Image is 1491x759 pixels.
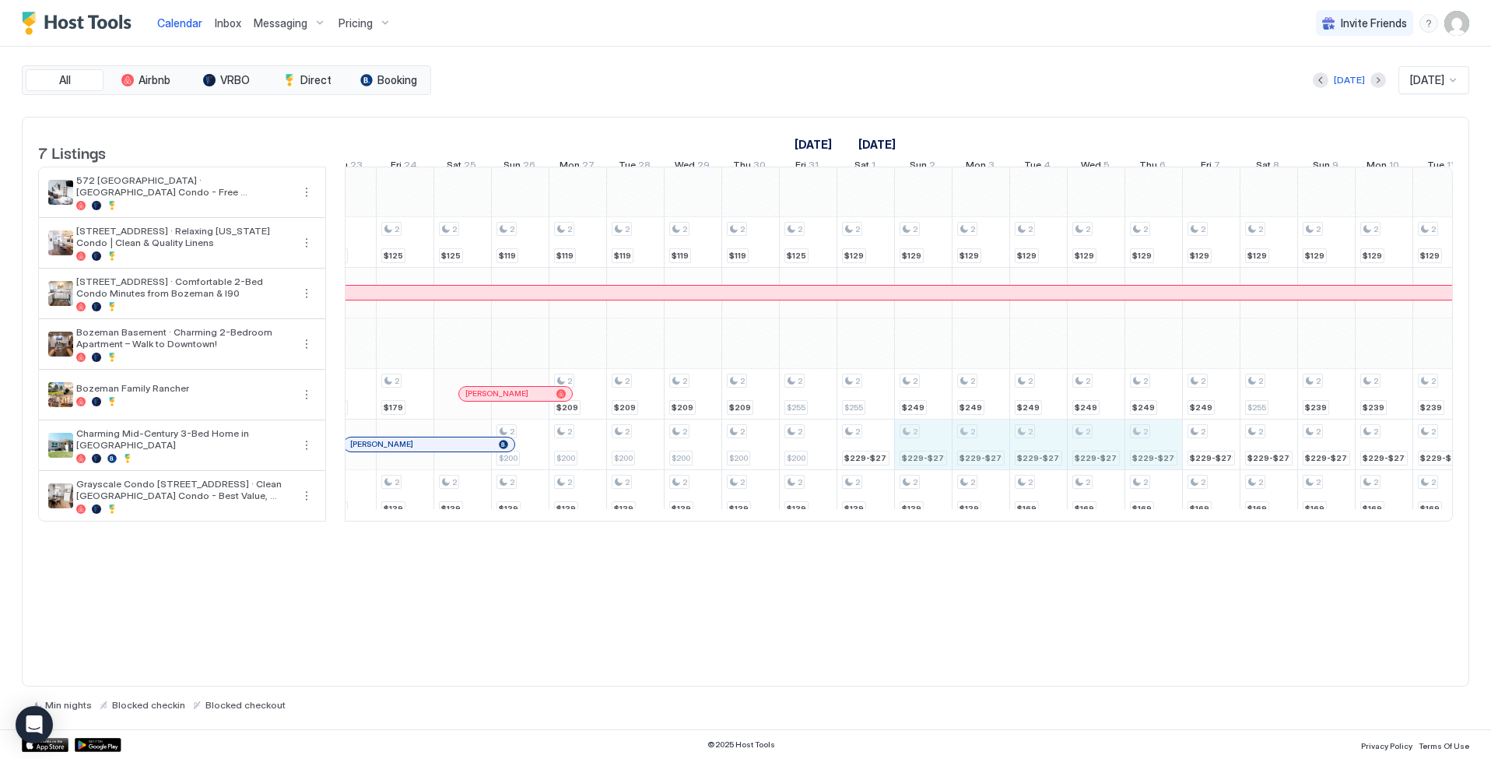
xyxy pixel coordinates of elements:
span: Sun [910,159,927,175]
span: Tue [619,159,636,175]
a: October 30, 2025 [729,156,770,178]
span: 2 [1431,477,1436,487]
span: 2 [567,224,572,234]
div: menu [297,183,316,202]
span: $209 [729,402,751,413]
span: Sat [447,159,461,175]
div: App Store [22,738,68,752]
span: $129 [1075,251,1094,261]
span: $249 [902,402,924,413]
a: November 3, 2025 [962,156,998,178]
span: $209 [614,402,636,413]
span: Thu [1139,159,1157,175]
span: [PERSON_NAME] [350,439,413,449]
span: $129 [1363,251,1382,261]
div: menu [1419,14,1438,33]
span: $139 [729,504,749,514]
span: 2 [625,376,630,386]
span: 2 [740,376,745,386]
span: $125 [441,251,461,261]
div: menu [297,234,316,252]
div: menu [297,385,316,404]
span: 7 [1214,159,1220,175]
div: listing image [48,180,73,205]
a: November 11, 2025 [1423,156,1458,178]
span: Booking [377,73,417,87]
div: menu [297,335,316,353]
button: All [26,69,103,91]
span: Mon [1366,159,1387,175]
span: $169 [1363,504,1382,514]
span: $129 [1017,251,1037,261]
span: 2 [1086,376,1090,386]
span: Airbnb [139,73,170,87]
a: November 10, 2025 [1363,156,1403,178]
span: 2 [1316,427,1321,437]
a: Privacy Policy [1361,736,1412,753]
a: November 9, 2025 [1309,156,1342,178]
span: Bozeman Basement · Charming 2-Bedroom Apartment – Walk to Downtown! [76,326,291,350]
span: Mon [560,159,580,175]
button: More options [297,284,316,303]
span: $200 [729,453,748,463]
span: Thu [733,159,751,175]
span: $249 [960,402,982,413]
a: November 7, 2025 [1197,156,1224,178]
span: 30 [753,159,766,175]
span: 2 [1028,224,1033,234]
span: 2 [913,224,917,234]
span: Charming Mid-Century 3-Bed Home in [GEOGRAPHIC_DATA] [76,427,291,451]
div: menu [297,284,316,303]
a: October 31, 2025 [791,156,823,178]
span: All [59,73,71,87]
a: October 24, 2025 [387,156,421,178]
span: Tue [1024,159,1041,175]
span: $125 [384,251,403,261]
span: [DATE] [1410,73,1444,87]
span: $125 [787,251,806,261]
span: $249 [1132,402,1155,413]
span: 6 [1159,159,1166,175]
span: $129 [960,251,979,261]
span: 2 [452,477,457,487]
span: $239 [1363,402,1384,413]
span: 2 [1086,477,1090,487]
span: $200 [672,453,690,463]
span: $209 [556,402,578,413]
a: October 28, 2025 [615,156,654,178]
span: 28 [638,159,651,175]
span: $229-$279 [1420,453,1463,463]
span: 2 [913,376,917,386]
span: Calendar [157,16,202,30]
span: 2 [567,427,572,437]
a: November 5, 2025 [1077,156,1114,178]
span: 2 [855,224,860,234]
span: Mon [966,159,986,175]
div: tab-group [22,65,431,95]
span: 2 [1258,477,1263,487]
button: Booking [349,69,427,91]
span: Privacy Policy [1361,741,1412,750]
span: $200 [499,453,517,463]
span: 2 [567,477,572,487]
span: 2 [395,224,399,234]
span: $139 [384,504,403,514]
span: 2 [1201,224,1205,234]
span: 2 [929,159,935,175]
span: 2 [855,376,860,386]
span: $169 [1017,504,1037,514]
span: 23 [350,159,363,175]
a: Calendar [157,15,202,31]
span: $169 [1420,504,1440,514]
span: $119 [729,251,746,261]
span: $255 [1247,402,1266,413]
a: October 1, 2025 [791,133,836,156]
span: $139 [556,504,576,514]
span: 27 [582,159,595,175]
span: 2 [855,477,860,487]
span: $229-$279 [1363,453,1405,463]
span: VRBO [220,73,250,87]
span: $255 [844,402,863,413]
span: 5 [1103,159,1110,175]
a: Host Tools Logo [22,12,139,35]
